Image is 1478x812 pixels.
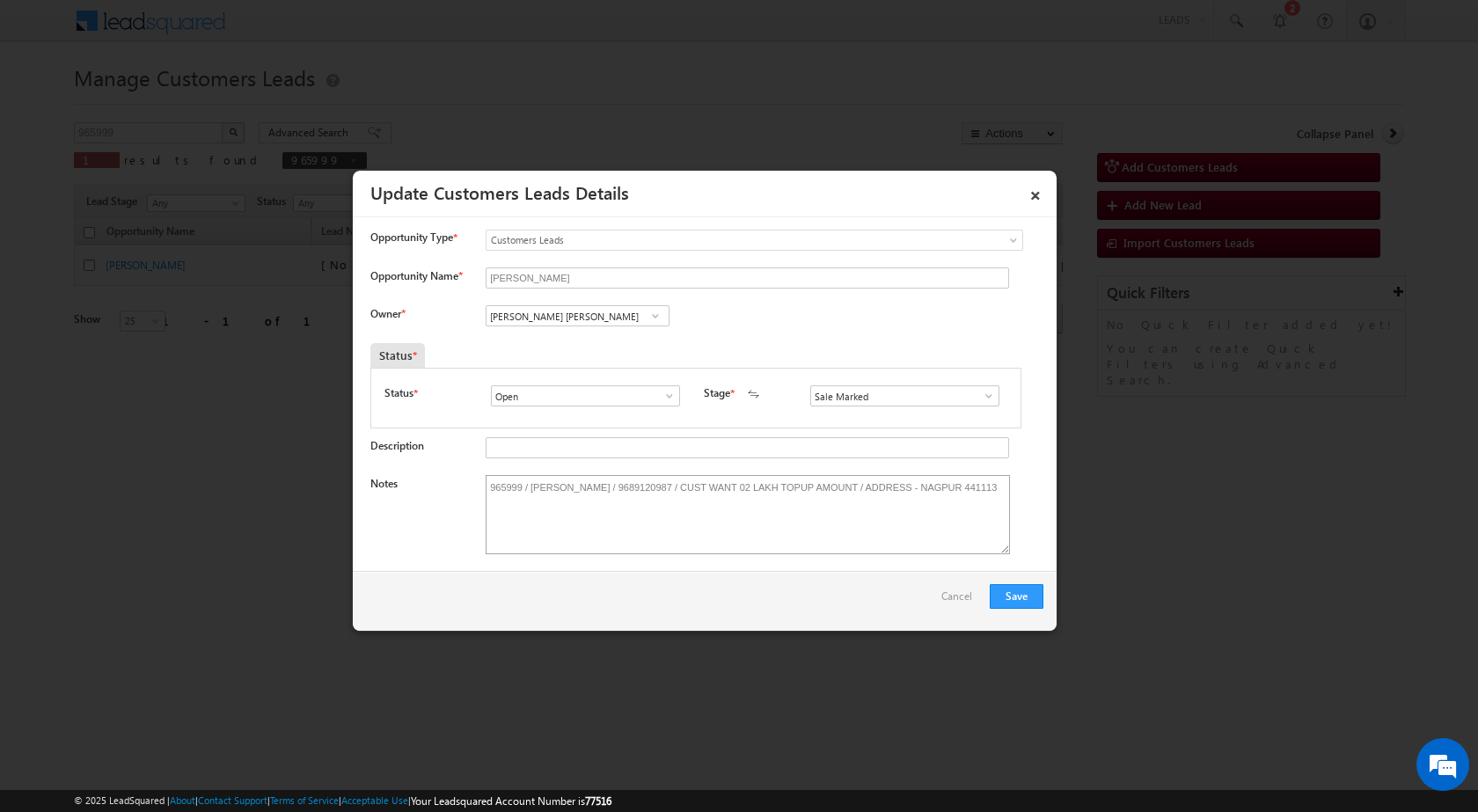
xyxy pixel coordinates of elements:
[654,387,676,405] a: Show All Items
[486,230,1023,251] a: Customers Leads
[384,385,413,401] label: Status
[486,305,669,326] input: Type to Search
[370,439,424,452] label: Description
[91,92,296,115] div: Chat with us now
[30,92,74,115] img: d_60004797649_company_0_60004797649
[239,542,319,566] em: Start Chat
[289,9,331,51] div: Minimize live chat window
[810,385,999,406] input: Type to Search
[370,307,405,320] label: Owner
[23,163,321,527] textarea: Type your message and hit 'Enter'
[74,793,611,809] span: © 2025 LeadSquared | | | | |
[370,477,398,490] label: Notes
[198,794,267,806] a: Contact Support
[585,794,611,808] span: 77516
[941,584,981,618] a: Cancel
[370,179,629,204] a: Update Customers Leads Details
[704,385,730,401] label: Stage
[973,387,995,405] a: Show All Items
[370,230,453,245] span: Opportunity Type
[370,269,462,282] label: Opportunity Name
[170,794,195,806] a: About
[491,385,680,406] input: Type to Search
[990,584,1043,609] button: Save
[370,343,425,368] div: Status
[341,794,408,806] a: Acceptable Use
[644,307,666,325] a: Show All Items
[411,794,611,808] span: Your Leadsquared Account Number is
[1021,177,1050,208] a: ×
[487,232,951,248] span: Customers Leads
[270,794,339,806] a: Terms of Service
